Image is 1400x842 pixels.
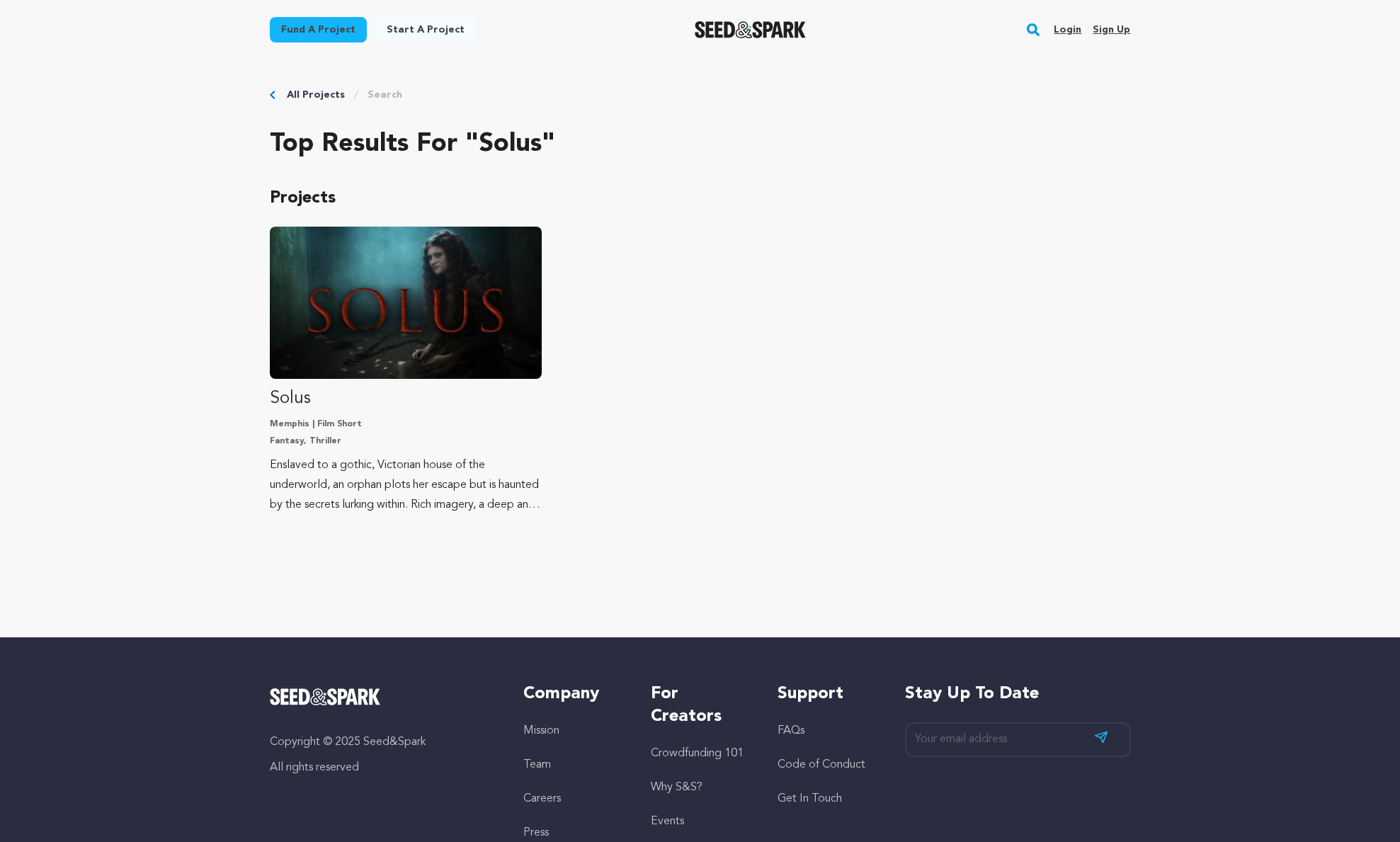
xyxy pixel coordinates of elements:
[523,793,561,804] a: Careers
[270,88,1131,102] div: Breadcrumb
[270,387,542,410] p: Solus
[270,759,496,776] p: All rights reserved
[270,455,542,515] p: Enslaved to a gothic, Victorian house of the underworld, an orphan plots her escape but is haunte...
[1054,18,1081,41] a: Login
[1093,18,1130,41] a: Sign up
[270,130,1131,159] h2: Top results for "solus"
[651,782,702,793] a: Why S&S?
[368,88,402,102] a: Search
[778,725,804,736] a: FAQs
[778,759,865,770] a: Code of Conduct
[905,722,1131,757] input: Your email address
[695,21,806,38] img: Seed&Spark Logo Dark Mode
[270,436,542,447] p: Fantasy, Thriller
[287,88,345,102] a: All Projects
[778,683,876,705] h5: Support
[375,17,476,42] a: Start a project
[270,688,381,705] img: Seed&Spark Logo
[523,759,551,770] a: Team
[905,683,1131,705] h5: Stay up to date
[523,827,549,838] a: Press
[651,748,744,759] a: Crowdfunding 101
[523,683,622,705] h5: Company
[270,688,496,705] a: Seed&Spark Homepage
[523,725,559,736] a: Mission
[270,187,1131,210] p: Projects
[270,17,367,42] a: Fund a project
[651,816,684,827] a: Events
[778,793,842,804] a: Get In Touch
[695,21,806,38] a: Seed&Spark Homepage
[270,734,496,751] p: Copyright © 2025 Seed&Spark
[651,683,749,728] h5: For Creators
[270,227,542,515] a: Fund Solus
[270,419,542,430] p: Memphis | Film Short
